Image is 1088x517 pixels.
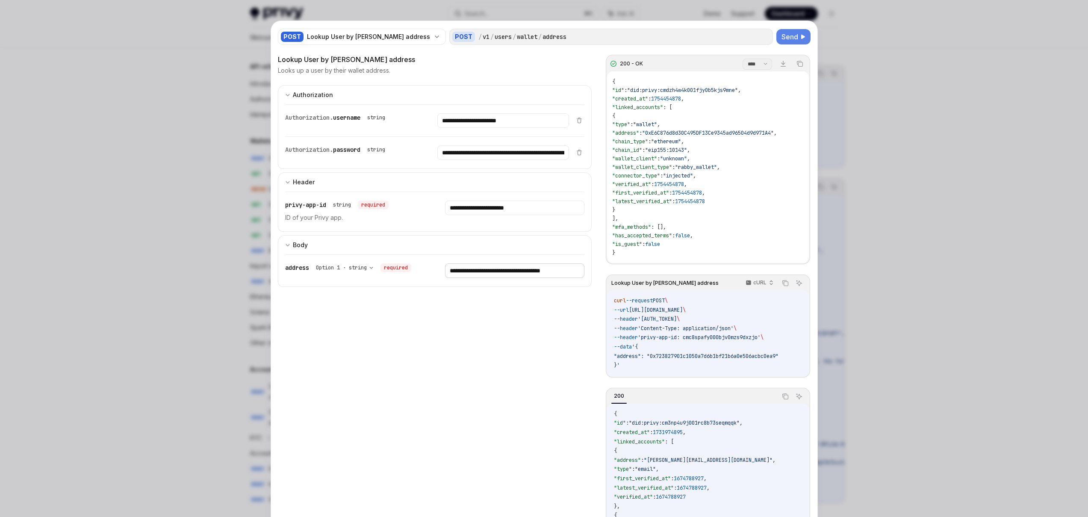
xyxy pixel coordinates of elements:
[612,181,651,188] span: "verified_at"
[612,215,618,222] span: ],
[611,391,627,401] div: 200
[687,147,690,154] span: ,
[681,138,684,145] span: ,
[614,343,632,350] span: --data
[773,457,775,464] span: ,
[278,235,592,254] button: expand input section
[333,114,360,121] span: username
[627,87,738,94] span: "did:privy:cmdzh4w4k001fjy0b5kjs9mne"
[654,181,684,188] span: 1754454878
[612,164,672,171] span: "wallet_client_type"
[285,114,333,121] span: Authorization.
[626,420,629,426] span: :
[642,130,774,136] span: "0xE6C876d8d30C495DF13Ce9345ad96504d9d971A4"
[672,198,675,205] span: :
[675,198,705,205] span: 1754454878
[639,130,642,136] span: :
[683,307,686,313] span: \
[653,297,665,304] span: POST
[278,85,592,104] button: expand input section
[614,420,626,426] span: "id"
[690,232,693,239] span: ,
[624,87,627,94] span: :
[614,334,638,341] span: --header
[660,172,663,179] span: :
[648,95,651,102] span: :
[380,263,411,272] div: required
[675,164,717,171] span: "rabby_wallet"
[648,138,651,145] span: :
[638,325,734,332] span: 'Content-Type: application/json'
[614,411,617,417] span: {
[644,457,773,464] span: "[PERSON_NAME][EMAIL_ADDRESS][DOMAIN_NAME]"
[285,264,309,272] span: address
[614,447,617,454] span: {
[278,54,592,65] div: Lookup User by [PERSON_NAME] address
[657,155,660,162] span: :
[285,113,389,122] div: Authorization.username
[513,32,516,41] div: /
[278,172,592,192] button: expand input section
[761,334,764,341] span: \
[612,224,651,230] span: "mfa_methods"
[612,138,648,145] span: "chain_type"
[612,78,615,85] span: {
[780,391,791,402] button: Copy the contents from the code block
[495,32,512,41] div: users
[633,121,657,128] span: "wallet"
[741,276,777,290] button: cURL
[651,181,654,188] span: :
[612,241,642,248] span: "is_guest"
[285,146,333,154] span: Authorization.
[612,172,660,179] span: "connector_type"
[612,249,615,256] span: }
[794,58,805,69] button: Copy the contents from the code block
[717,164,720,171] span: ,
[614,307,629,313] span: --url
[687,155,690,162] span: ,
[285,201,389,209] div: privy-app-id
[293,240,308,250] div: Body
[358,201,389,209] div: required
[683,429,686,436] span: ,
[538,32,542,41] div: /
[645,147,687,154] span: "eip155:10143"
[665,438,674,445] span: : [
[614,466,632,473] span: "type"
[635,466,656,473] span: "email"
[612,198,672,205] span: "latest_verified_at"
[740,420,743,426] span: ,
[614,438,665,445] span: "linked_accounts"
[660,155,687,162] span: "unknown"
[793,278,805,289] button: Ask AI
[612,189,669,196] span: "first_verified_at"
[614,316,638,322] span: --header
[629,420,740,426] span: "did:privy:cm3np4u9j001rc8b73seqmqqk"
[657,121,660,128] span: ,
[285,263,411,272] div: address
[293,177,315,187] div: Header
[614,493,653,500] span: "verified_at"
[614,325,638,332] span: --header
[651,138,681,145] span: "ethereum"
[663,172,693,179] span: "injected"
[684,181,687,188] span: ,
[653,429,683,436] span: 1731974895
[626,297,653,304] span: --request
[611,280,719,287] span: Lookup User by [PERSON_NAME] address
[483,32,489,41] div: v1
[285,145,389,154] div: Authorization.password
[367,146,385,153] div: string
[672,232,675,239] span: :
[612,95,648,102] span: "created_at"
[656,466,659,473] span: ,
[630,121,633,128] span: :
[490,32,494,41] div: /
[650,429,653,436] span: :
[781,32,798,42] span: Send
[675,232,690,239] span: false
[672,164,675,171] span: :
[677,485,707,491] span: 1674788927
[774,130,777,136] span: ,
[641,457,644,464] span: :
